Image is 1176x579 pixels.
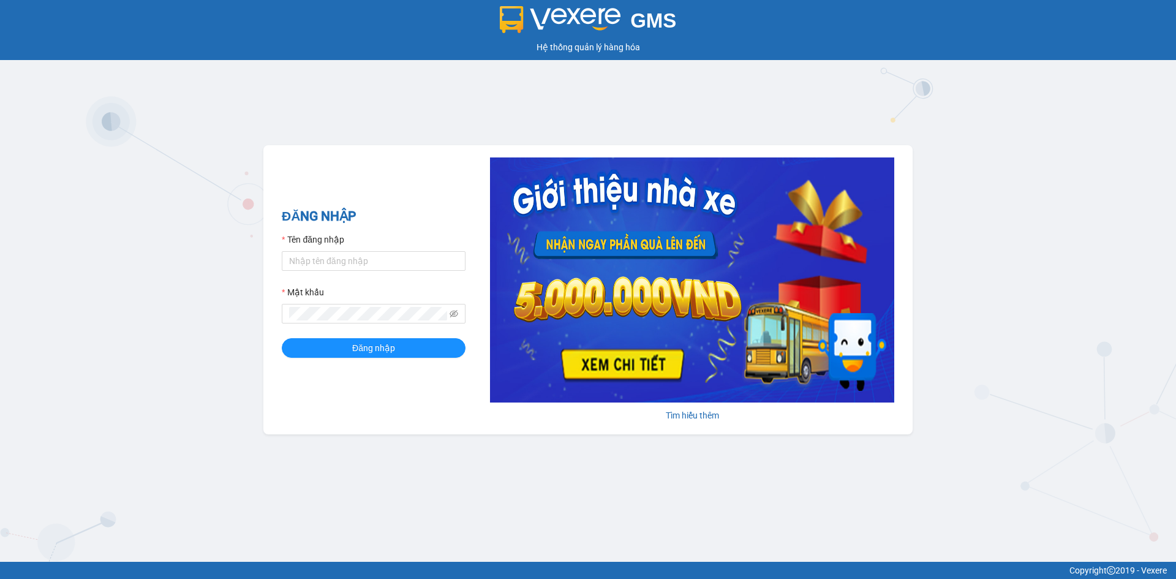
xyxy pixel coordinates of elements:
div: Copyright 2019 - Vexere [9,564,1167,577]
h2: ĐĂNG NHẬP [282,206,466,227]
div: Hệ thống quản lý hàng hóa [3,40,1173,54]
button: Đăng nhập [282,338,466,358]
span: copyright [1107,566,1115,575]
input: Mật khẩu [289,307,447,320]
span: Đăng nhập [352,341,395,355]
label: Mật khẩu [282,286,324,299]
img: banner-0 [490,157,894,403]
a: GMS [500,18,677,28]
input: Tên đăng nhập [282,251,466,271]
span: GMS [630,9,676,32]
img: logo 2 [500,6,621,33]
label: Tên đăng nhập [282,233,344,246]
span: eye-invisible [450,309,458,318]
div: Tìm hiểu thêm [490,409,894,422]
